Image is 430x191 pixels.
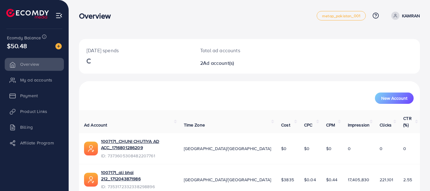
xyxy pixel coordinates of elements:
img: image [55,43,62,49]
span: Ad account(s) [203,59,234,66]
span: 0 [348,145,351,152]
span: 2.55 [403,177,412,183]
p: KAMRAN [402,12,420,20]
img: ic-ads-acc.e4c84228.svg [84,173,98,187]
span: [GEOGRAPHIC_DATA]/[GEOGRAPHIC_DATA] [184,177,271,183]
h3: Overview [79,11,116,20]
span: $50.48 [7,41,27,50]
span: Cost [281,122,290,128]
span: Ecomdy Balance [7,35,41,41]
img: menu [55,12,63,19]
span: $0 [281,145,286,152]
span: $0 [304,145,309,152]
p: [DATE] spends [87,47,185,54]
span: $0.44 [326,177,338,183]
span: $0.04 [304,177,316,183]
span: metap_pakistan_001 [322,14,360,18]
a: KAMRAN [389,12,420,20]
span: ID: 7353172332338298896 [101,183,174,190]
p: Total ad accounts [200,47,270,54]
img: logo [6,9,49,19]
span: 17,405,830 [348,177,370,183]
span: ID: 7373605308482207761 [101,153,174,159]
span: [GEOGRAPHIC_DATA]/[GEOGRAPHIC_DATA] [184,145,271,152]
span: Time Zone [184,122,205,128]
span: CTR (%) [403,115,411,128]
span: New Account [381,96,407,100]
a: metap_pakistan_001 [317,11,366,20]
span: CPM [326,122,335,128]
span: Impression [348,122,370,128]
span: CPC [304,122,312,128]
span: Clicks [380,122,392,128]
h2: 2 [200,60,270,66]
span: $3835 [281,177,294,183]
img: ic-ads-acc.e4c84228.svg [84,142,98,155]
span: 221,101 [380,177,393,183]
span: $0 [326,145,331,152]
span: 0 [403,145,406,152]
button: New Account [375,93,414,104]
span: Ad Account [84,122,107,128]
span: 0 [380,145,382,152]
a: 1007171_CHUNI CHUTIYA AD ACC_1716801286209 [101,138,174,151]
a: 1007171_ali bhai 212_1712043871986 [101,169,174,182]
